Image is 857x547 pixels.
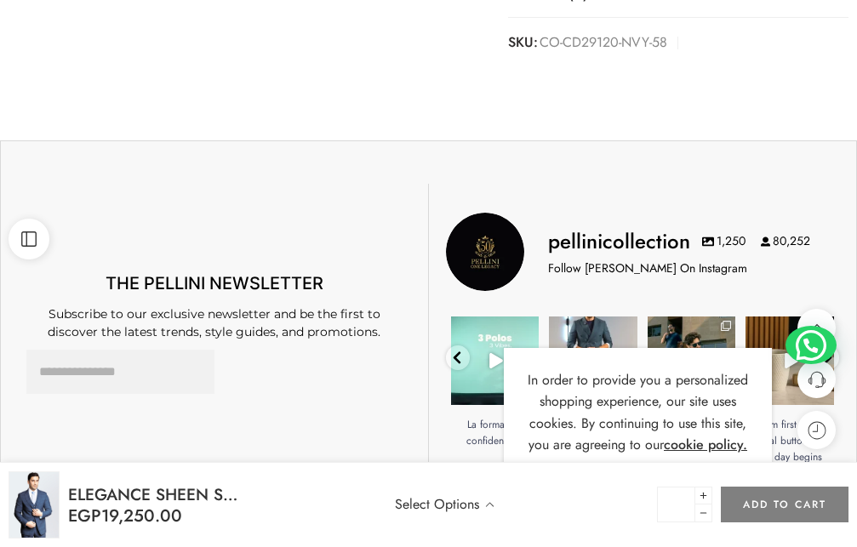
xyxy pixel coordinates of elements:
[528,370,748,455] span: In order to provide you a personalized shopping experience, our site uses cookies. By continuing ...
[106,273,323,293] span: THE PELLINI NEWSLETTER
[702,233,746,250] span: 1,250
[68,504,101,528] span: EGP
[460,417,529,481] span: La forma del confidente . Shop your polo
[548,259,747,277] p: Follow [PERSON_NAME] On Instagram
[48,306,380,339] span: Subscribe to our exclusive newsletter and be the first to discover the latest trends, style guide...
[508,31,538,55] strong: SKU:
[756,417,825,481] span: From first sip to final button — the day begins in
[548,227,690,256] h3: pellinicollection
[657,487,695,522] input: Product quantity
[395,494,500,516] a: Select Options
[664,434,747,456] a: cookie policy.
[761,233,810,250] span: 80,252
[721,487,848,522] button: Add to cart
[26,350,214,395] input: Email Address *
[68,504,182,528] bdi: 19,250.00
[68,483,238,506] h3: ELEGANCE SHEEN SUIT
[9,471,60,538] img: co-cd29120-nvy-scaled-1-600x800.jpg
[540,31,667,55] span: CO-CD29120-NVY-58
[214,350,354,472] iframe: reCAPTCHA
[446,213,840,291] a: Pellini Collection pellinicollection 1,250 80,252 Follow [PERSON_NAME] On Instagram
